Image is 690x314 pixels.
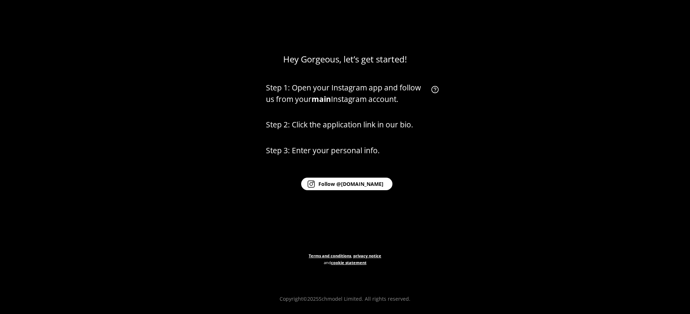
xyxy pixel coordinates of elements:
strong: main [312,94,331,104]
p: Step 2: Click the application link in our bio. [266,119,442,131]
a: Terms and conditions [309,253,351,258]
a: Follow @[DOMAIN_NAME] [266,178,442,190]
div: Hey Gorgeous, let’s get started! [283,54,407,64]
p: Step 1: Open your Instagram app and follow us from your Instagram account. [266,82,428,105]
tspan: Follow @[DOMAIN_NAME] [318,181,383,187]
p: , and [309,252,381,287]
p: Copyright© 2025 Schmodel Limited. All rights reserved. [280,295,410,303]
a: privacy notice [353,253,381,258]
p: Step 3: Enter your personal info. [266,145,442,156]
a: cookie statement [331,260,367,265]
